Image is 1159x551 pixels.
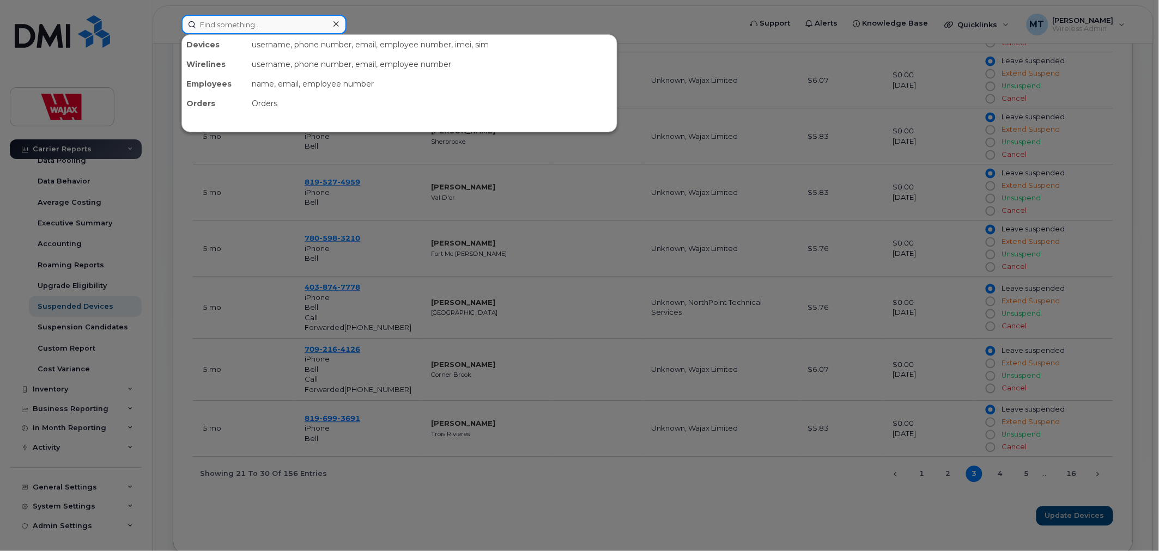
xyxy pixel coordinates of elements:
[247,54,617,74] div: username, phone number, email, employee number
[247,94,617,113] div: Orders
[182,35,247,54] div: Devices
[182,94,247,113] div: Orders
[182,74,247,94] div: Employees
[247,74,617,94] div: name, email, employee number
[181,15,347,34] input: Find something...
[182,54,247,74] div: Wirelines
[247,35,617,54] div: username, phone number, email, employee number, imei, sim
